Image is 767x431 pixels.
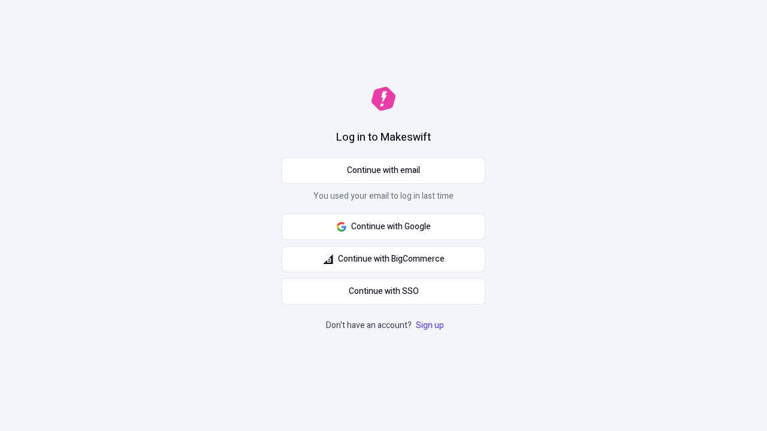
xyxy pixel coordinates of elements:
button: Continue with BigCommerce [282,246,485,272]
span: Continue with Google [351,220,431,233]
span: Continue with email [347,164,420,177]
p: You used your email to log in last time [282,190,485,208]
button: Continue with email [282,157,485,184]
a: Sign up [413,319,446,332]
button: Continue with Google [282,214,485,240]
p: Don't have an account? [326,319,446,332]
a: Continue with SSO [282,278,485,305]
span: Continue with BigCommerce [338,253,445,266]
h1: Log in to Makeswift [336,130,431,145]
